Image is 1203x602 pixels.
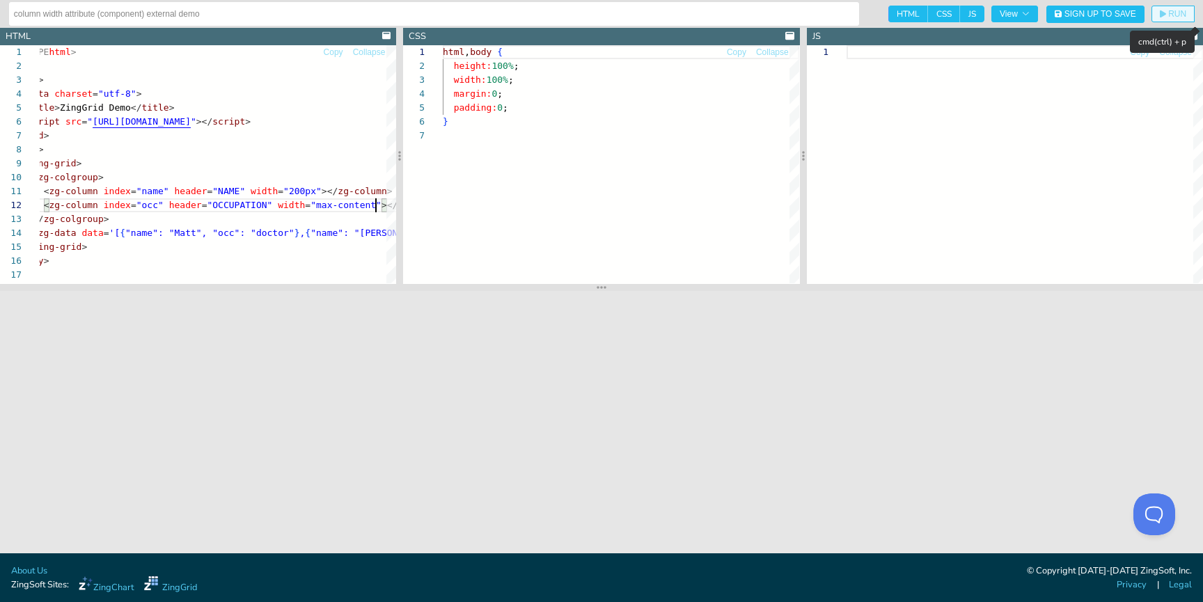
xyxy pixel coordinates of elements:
span: , [300,228,306,238]
button: Collapse [352,46,386,59]
span: > [54,102,60,113]
span: 100% [492,61,514,71]
span: , [465,47,471,57]
span: ; [514,61,519,71]
span: "OCCUPATION" [207,200,272,210]
div: 3 [403,73,425,87]
span: "occ" [136,200,164,210]
span: height: [454,61,492,71]
span: header [175,186,207,196]
span: Copy [324,48,343,56]
span: ZingGrid Demo [60,102,131,113]
span: > [38,144,44,155]
a: ZingChart [79,576,134,594]
span: < [44,200,49,210]
span: html [49,47,70,57]
span: > [169,102,175,113]
span: zg-colgroup [44,214,104,224]
span: = [104,228,109,238]
span: = [81,116,87,127]
span: = [207,186,212,196]
iframe: Toggle Customer Support [1133,493,1175,535]
span: ZingSoft Sites: [11,578,69,592]
button: Collapse [755,46,789,59]
span: } [443,116,448,127]
span: charset [54,88,93,99]
button: View [991,6,1038,22]
span: Collapse [756,48,789,56]
span: margin: [454,88,492,99]
span: > [44,130,49,141]
span: "utf-8" [98,88,136,99]
span: script [212,116,245,127]
span: index [104,186,131,196]
span: JS [960,6,984,22]
div: HTML [6,30,31,43]
div: CSS [409,30,426,43]
span: header [169,200,202,210]
span: title [142,102,169,113]
span: < [44,186,49,196]
span: = [93,88,98,99]
span: zg-data [38,228,77,238]
span: > [98,172,104,182]
span: View [1000,10,1030,18]
span: "200px" [283,186,322,196]
span: > [77,158,82,168]
div: 1 [807,45,828,59]
span: > [245,116,251,127]
div: 5 [403,101,425,115]
div: 1 [403,45,425,59]
span: zing-grid [33,241,81,252]
span: = [278,186,283,196]
a: About Us [11,564,47,578]
div: checkbox-group [888,6,984,22]
span: "max-content" [310,200,382,210]
span: Collapse [353,48,386,56]
span: Sign Up to Save [1064,10,1136,18]
div: © Copyright [DATE]-[DATE] ZingSoft, Inc. [1027,564,1192,578]
div: 7 [403,129,425,143]
span: = [202,200,207,210]
button: Sign Up to Save [1046,6,1145,23]
span: script [27,116,60,127]
span: cmd(ctrl) + p [1138,36,1186,47]
button: Copy [726,46,747,59]
div: JS [812,30,821,43]
div: 6 [403,115,425,129]
a: Legal [1169,578,1192,592]
span: > [71,47,77,57]
span: > [81,241,87,252]
a: ZingGrid [144,576,197,594]
span: zg-column [49,186,97,196]
span: } [294,228,300,238]
span: "name" [136,186,169,196]
span: HTML [888,6,928,22]
span: zg-column [49,200,97,210]
span: zg-column [338,186,386,196]
button: RUN [1151,6,1195,22]
span: body [470,47,492,57]
span: src [65,116,81,127]
span: CSS [928,6,960,22]
span: > [44,255,49,266]
span: Collapse [1159,48,1192,56]
span: "name": "Matt", "occ": "doctor" [125,228,294,238]
input: Untitled Demo [14,3,854,25]
button: Copy [1129,46,1150,59]
span: html [443,47,464,57]
span: </ [131,102,142,113]
span: ></ [382,200,398,210]
span: { [305,228,310,238]
span: RUN [1168,10,1186,18]
span: | [1157,578,1159,592]
span: > [136,88,142,99]
span: > [38,74,44,85]
span: ; [503,102,508,113]
span: index [104,200,131,210]
span: data [81,228,103,238]
span: ></ [196,116,212,127]
span: zg-colgroup [38,172,98,182]
span: Copy [727,48,746,56]
span: = [131,186,136,196]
